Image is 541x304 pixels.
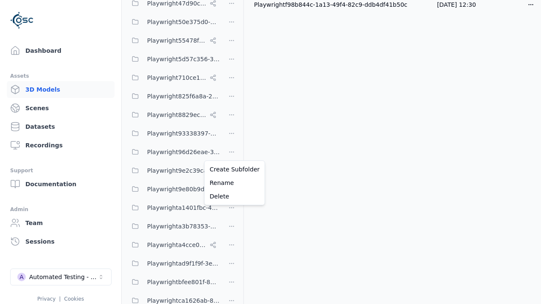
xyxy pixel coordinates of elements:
[206,190,263,203] a: Delete
[206,176,263,190] a: Rename
[206,163,263,176] a: Create Subfolder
